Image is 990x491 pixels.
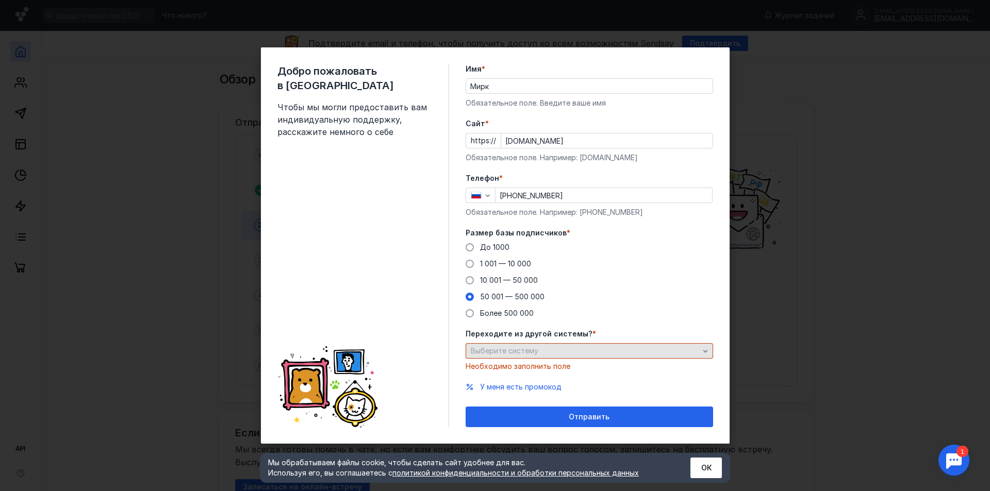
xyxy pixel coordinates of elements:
span: Имя [466,64,482,74]
span: Отправить [569,413,609,421]
div: Обязательное поле. Например: [PHONE_NUMBER] [466,207,713,217]
button: ОК [690,458,722,478]
button: У меня есть промокод [480,382,562,392]
div: Необходимо заполнить поле [466,361,713,371]
span: Выберите систему [471,346,538,355]
span: Размер базы подписчиков [466,228,567,238]
span: У меня есть промокод [480,382,562,391]
div: Мы обрабатываем файлы cookie, чтобы сделать сайт удобнее для вас. Используя его, вы соглашаетесь c [268,458,665,478]
span: 50 001 — 500 000 [480,292,544,301]
span: Чтобы мы могли предоставить вам индивидуальную поддержку, расскажите немного о себе [277,101,432,138]
span: Добро пожаловать в [GEOGRAPHIC_DATA] [277,64,432,93]
span: Переходите из другой системы? [466,329,592,339]
span: Телефон [466,173,499,183]
button: Отправить [466,407,713,427]
div: Обязательное поле. Например: [DOMAIN_NAME] [466,153,713,163]
span: 1 001 — 10 000 [480,259,531,268]
span: Более 500 000 [480,309,534,317]
span: До 1000 [480,243,509,251]
div: Обязательное поле. Введите ваше имя [466,98,713,108]
span: Cайт [466,118,485,129]
span: 10 001 — 50 000 [480,276,538,284]
button: Выберите систему [466,343,713,359]
a: политикой конфиденциальности и обработки персональных данных [392,468,639,477]
div: 1 [23,6,35,18]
